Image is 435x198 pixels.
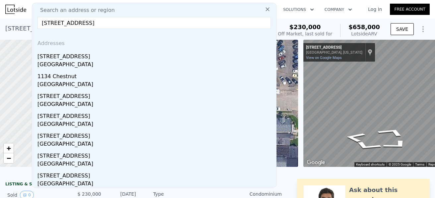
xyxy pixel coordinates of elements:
[372,137,421,153] path: Go North
[37,17,271,29] input: Enter an address, city, region, neighborhood or zip code
[37,100,274,110] div: [GEOGRAPHIC_DATA]
[348,24,380,30] span: $658,000
[367,125,416,139] path: Go West, 24th St
[306,45,362,50] div: [STREET_ADDRESS]
[37,50,274,61] div: [STREET_ADDRESS]
[5,24,152,33] div: [STREET_ADDRESS] , [PERSON_NAME] , WA 98201
[415,163,424,166] a: Terms (opens in new tab)
[305,158,327,167] a: Open this area in Google Maps (opens a new window)
[37,140,274,149] div: [GEOGRAPHIC_DATA]
[289,24,321,30] span: $230,000
[37,61,274,70] div: [GEOGRAPHIC_DATA]
[416,23,430,36] button: Show Options
[391,23,414,35] button: SAVE
[37,149,274,160] div: [STREET_ADDRESS]
[348,30,380,37] div: Lotside ARV
[336,130,374,144] path: Go South
[7,154,11,162] span: −
[37,160,274,169] div: [GEOGRAPHIC_DATA]
[37,169,274,180] div: [STREET_ADDRESS]
[306,56,342,60] a: View on Google Maps
[305,158,327,167] img: Google
[278,30,332,37] div: Off Market, last sold for
[356,162,385,167] button: Keyboard shortcuts
[5,181,138,188] div: LISTING & SALE HISTORY
[37,129,274,140] div: [STREET_ADDRESS]
[319,4,357,16] button: Company
[360,6,390,13] a: Log In
[342,139,392,153] path: Go East, 24th St
[37,80,274,90] div: [GEOGRAPHIC_DATA]
[5,5,26,14] img: Lotside
[37,90,274,100] div: [STREET_ADDRESS]
[4,153,14,163] a: Zoom out
[306,50,362,55] div: [GEOGRAPHIC_DATA], [US_STATE]
[217,191,282,197] div: Condominium
[7,144,11,152] span: +
[153,191,217,197] div: Type
[278,4,319,16] button: Solutions
[4,143,14,153] a: Zoom in
[37,110,274,120] div: [STREET_ADDRESS]
[37,120,274,129] div: [GEOGRAPHIC_DATA]
[35,34,274,50] div: Addresses
[389,163,411,166] span: © 2025 Google
[78,191,101,197] span: $ 230,000
[37,180,274,189] div: [GEOGRAPHIC_DATA]
[390,4,430,15] a: Free Account
[37,70,274,80] div: 1134 Chestnut
[35,6,115,14] span: Search an address or region
[368,49,372,56] a: Show location on map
